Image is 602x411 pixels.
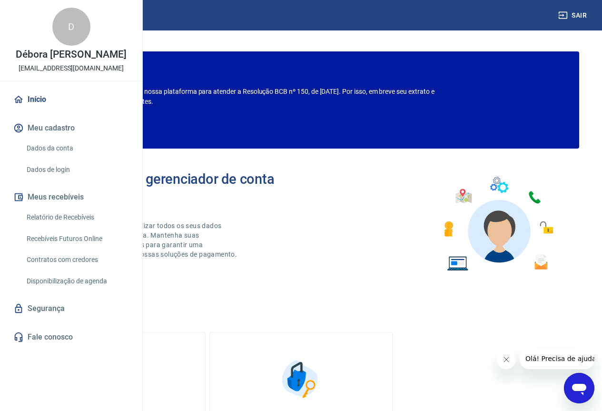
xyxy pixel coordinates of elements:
[11,118,131,139] button: Meu cadastro
[435,171,560,277] img: Imagem de um avatar masculino com diversos icones exemplificando as funcionalidades do gerenciado...
[497,350,516,369] iframe: Fechar mensagem
[564,373,594,403] iframe: Botão para abrir a janela de mensagens
[19,63,124,73] p: [EMAIL_ADDRESS][DOMAIN_NAME]
[23,208,131,227] a: Relatório de Recebíveis
[42,171,301,202] h2: Bem-vindo(a) ao gerenciador de conta Vindi
[52,8,90,46] div: D
[11,327,131,348] a: Fale conosco
[11,298,131,319] a: Segurança
[16,50,126,60] p: Débora [PERSON_NAME]
[23,229,131,249] a: Recebíveis Futuros Online
[556,7,591,24] button: Sair
[23,311,579,321] h5: O que deseja fazer hoje?
[23,271,131,291] a: Disponibilização de agenda
[23,139,131,158] a: Dados da conta
[520,348,594,369] iframe: Mensagem da empresa
[6,7,80,14] span: Olá! Precisa de ajuda?
[23,250,131,270] a: Contratos com credores
[37,87,459,107] p: Estamos realizando adequações em nossa plataforma para atender a Resolução BCB nº 150, de [DATE]....
[11,89,131,110] a: Início
[23,160,131,180] a: Dados de login
[11,187,131,208] button: Meus recebíveis
[277,355,325,403] img: Segurança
